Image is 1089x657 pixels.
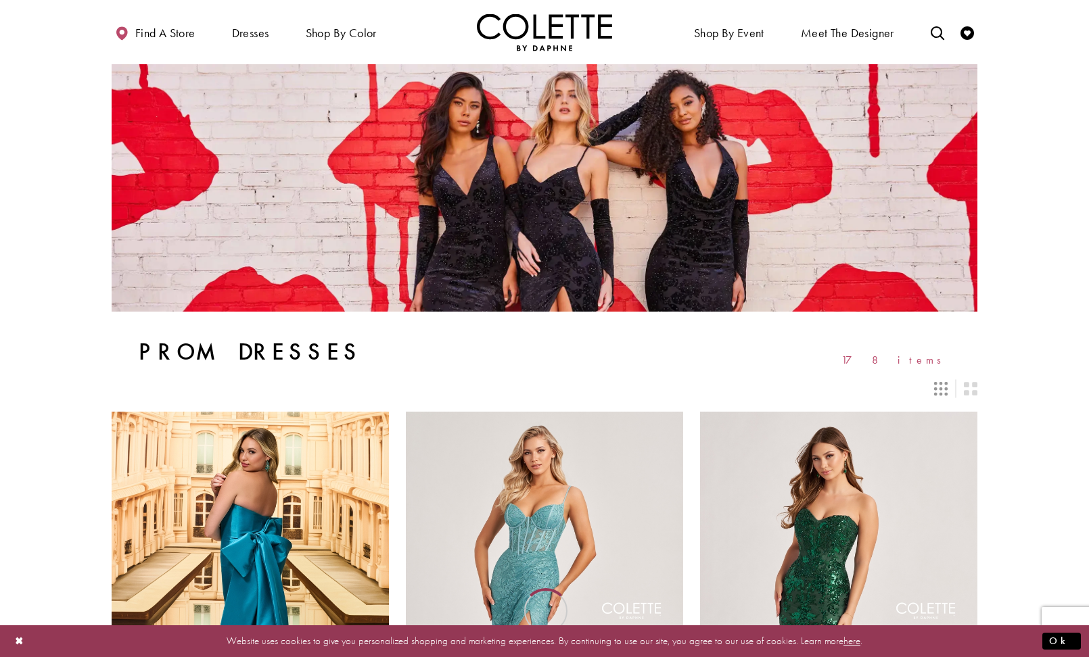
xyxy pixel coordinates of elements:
[112,14,198,51] a: Find a store
[841,354,950,366] span: 178 items
[477,14,612,51] img: Colette by Daphne
[964,382,977,395] span: Switch layout to 2 columns
[306,26,377,40] span: Shop by color
[232,26,269,40] span: Dresses
[477,14,612,51] a: Visit Home Page
[1042,633,1081,650] button: Submit Dialog
[229,14,273,51] span: Dresses
[957,14,977,51] a: Check Wishlist
[691,14,768,51] span: Shop By Event
[103,374,986,404] div: Layout Controls
[694,26,764,40] span: Shop By Event
[8,629,31,653] button: Close Dialog
[135,26,195,40] span: Find a store
[302,14,380,51] span: Shop by color
[934,382,948,395] span: Switch layout to 3 columns
[139,339,363,366] h1: Prom Dresses
[97,632,992,650] p: Website uses cookies to give you personalized shopping and marketing experiences. By continuing t...
[801,26,894,40] span: Meet the designer
[927,14,948,51] a: Toggle search
[843,634,860,648] a: here
[797,14,898,51] a: Meet the designer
